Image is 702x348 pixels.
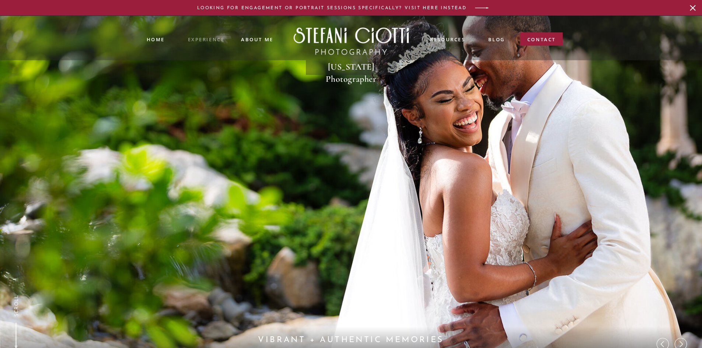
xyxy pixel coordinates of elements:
a: SCROLL [12,294,20,316]
h1: [US_STATE] Photographer [311,60,392,73]
a: LOOKING FOR ENGAGEMENT or PORTRAIT SESSIONS SPECIFICALLY? VISIT HERE INSTEAD [196,5,468,11]
a: contact [527,36,556,46]
a: ABOUT ME [241,36,274,42]
h2: VIBRANT + Authentic Memories [251,333,451,344]
a: blog [488,36,505,44]
a: resources [430,36,466,44]
a: experience [188,36,224,42]
a: Home [147,36,164,43]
